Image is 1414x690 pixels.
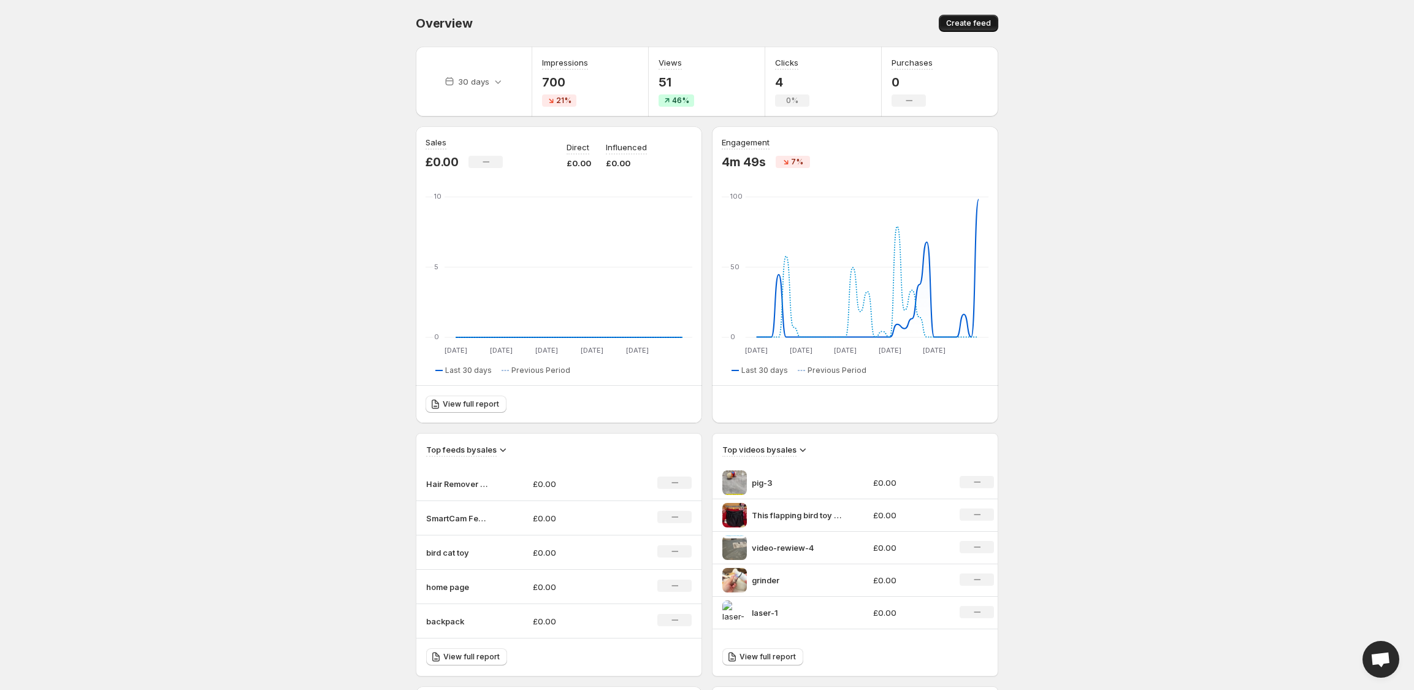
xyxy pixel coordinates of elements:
p: 700 [542,75,588,90]
span: Previous Period [808,366,866,375]
h3: Clicks [775,56,798,69]
p: grinder [752,574,844,586]
text: 100 [730,192,743,201]
p: £0.00 [567,157,591,169]
text: [DATE] [490,346,513,355]
p: SmartCam Feeder [426,512,487,524]
p: pig-3 [752,477,844,489]
span: Last 30 days [741,366,788,375]
text: [DATE] [626,346,649,355]
p: home page [426,581,487,593]
p: £0.00 [533,615,620,627]
h3: Views [659,56,682,69]
img: laser-1 [722,600,747,625]
text: [DATE] [790,346,812,355]
span: View full report [443,399,499,409]
span: View full report [443,652,500,662]
a: Open chat [1362,641,1399,678]
span: 46% [672,96,689,105]
text: 0 [730,332,735,341]
h3: Purchases [892,56,933,69]
img: pig-3 [722,470,747,495]
span: View full report [739,652,796,662]
p: £0.00 [873,574,946,586]
p: £0.00 [533,512,620,524]
h3: Top feeds by sales [426,443,497,456]
h3: Impressions [542,56,588,69]
a: View full report [426,396,506,413]
text: 50 [730,263,739,271]
p: 0 [892,75,933,90]
p: £0.00 [533,478,620,490]
span: 7% [791,157,803,167]
p: video-rewiew-4 [752,542,844,554]
p: This flapping bird toy for cats Proper chaos Right I wasnt expecting much from another cat toy Bu... [752,509,844,521]
p: £0.00 [533,546,620,559]
p: Direct [567,141,589,153]
span: Create feed [946,18,991,28]
p: £0.00 [873,542,946,554]
a: View full report [722,648,803,665]
p: £0.00 [873,607,946,619]
text: [DATE] [834,346,857,355]
text: 10 [434,192,441,201]
text: [DATE] [879,346,901,355]
text: [DATE] [923,346,946,355]
p: Influenced [606,141,647,153]
p: laser-1 [752,607,844,619]
h3: Engagement [722,136,770,148]
span: 21% [556,96,571,105]
p: 51 [659,75,694,90]
text: 5 [434,263,438,271]
span: Previous Period [511,366,570,375]
text: [DATE] [535,346,558,355]
p: 30 days [458,75,489,88]
p: 4 [775,75,809,90]
span: Last 30 days [445,366,492,375]
p: £0.00 [533,581,620,593]
button: Create feed [939,15,998,32]
img: This flapping bird toy for cats Proper chaos Right I wasnt expecting much from another cat toy Bu... [722,503,747,527]
a: View full report [426,648,507,665]
p: £0.00 [873,509,946,521]
p: bird cat toy [426,546,487,559]
h3: Top videos by sales [722,443,797,456]
h3: Sales [426,136,446,148]
span: Overview [416,16,472,31]
p: £0.00 [426,155,459,169]
img: video-rewiew-4 [722,535,747,560]
text: 0 [434,332,439,341]
p: backpack [426,615,487,627]
text: [DATE] [581,346,603,355]
p: £0.00 [873,477,946,489]
p: 4m 49s [722,155,766,169]
img: grinder [722,568,747,592]
text: [DATE] [745,346,768,355]
p: £0.00 [606,157,647,169]
text: [DATE] [445,346,467,355]
p: Hair Remover Gloves [426,478,487,490]
span: 0% [786,96,798,105]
